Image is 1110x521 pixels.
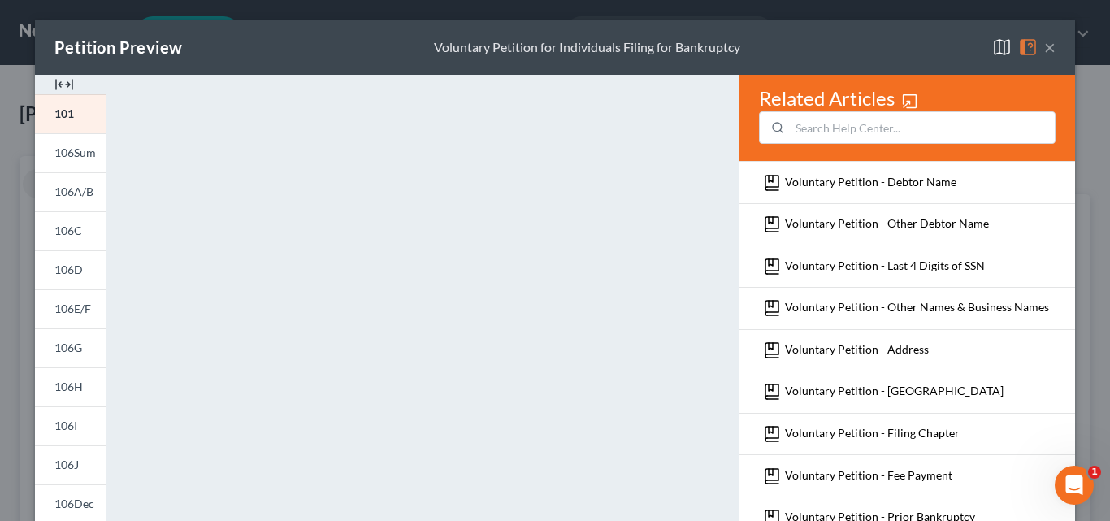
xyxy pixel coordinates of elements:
span: 101 [54,106,74,120]
a: Voluntary Petition - Last 4 Digits of SSN [785,258,985,271]
a: 106G [35,328,106,367]
a: 106E/F [35,289,106,328]
img: bookmark-d8b95cddfeeb9dcfe6df95d668e06c3718cdb82610f7277f55f957fa8d06439d.svg [762,382,782,402]
span: 106C [54,224,82,237]
a: 106D [35,250,106,289]
img: bookmark-d8b95cddfeeb9dcfe6df95d668e06c3718cdb82610f7277f55f957fa8d06439d.svg [762,215,782,234]
img: bookmark-d8b95cddfeeb9dcfe6df95d668e06c3718cdb82610f7277f55f957fa8d06439d.svg [762,341,782,360]
a: 106I [35,406,106,445]
div: Petition Preview [54,36,182,59]
a: 106J [35,445,106,484]
span: 106J [54,458,79,471]
a: 106A/B [35,172,106,211]
a: 106C [35,211,106,250]
img: map-close-ec6dd18eec5d97a3e4237cf27bb9247ecfb19e6a7ca4853eab1adfd70aa1fa45.svg [992,37,1012,57]
span: 106A/B [54,185,93,198]
span: 106Sum [54,145,96,159]
input: Search Help Center... [790,112,1055,143]
div: Voluntary Petition for Individuals Filing for Bankruptcy [434,38,740,57]
img: bookmark-d8b95cddfeeb9dcfe6df95d668e06c3718cdb82610f7277f55f957fa8d06439d.svg [762,257,782,276]
a: Voluntary Petition - Address [785,341,929,355]
img: bookmark-d8b95cddfeeb9dcfe6df95d668e06c3718cdb82610f7277f55f957fa8d06439d.svg [762,173,782,193]
a: 106Sum [35,133,106,172]
a: Voluntary Petition - Filing Chapter [785,426,960,440]
span: 106Dec [54,497,94,510]
a: Voluntary Petition - Other Names & Business Names [785,300,1049,314]
span: 106G [54,341,82,354]
span: 106I [54,419,77,432]
span: 106E/F [54,302,91,315]
span: 1 [1088,466,1101,479]
button: × [1044,37,1056,57]
a: Voluntary Petition - Other Debtor Name [785,216,989,230]
img: bookmark-d8b95cddfeeb9dcfe6df95d668e06c3718cdb82610f7277f55f957fa8d06439d.svg [762,298,782,318]
img: bookmark-d8b95cddfeeb9dcfe6df95d668e06c3718cdb82610f7277f55f957fa8d06439d.svg [762,424,782,444]
a: Voluntary Petition - [GEOGRAPHIC_DATA] [785,384,1004,397]
div: Related Articles [759,85,1056,144]
a: Voluntary Petition - Fee Payment [785,467,952,481]
iframe: Intercom live chat [1055,466,1094,505]
img: help-929042d80fb46781b6a95ecd2f4ae7e781844f733ab65a105b6463cab7210517.svg [1018,37,1038,57]
span: 106H [54,380,83,393]
span: 106D [54,263,83,276]
a: Voluntary Petition - Debtor Name [785,174,956,188]
img: white-open-in-window-96adbc8d7110ac3efd87f38b1cbe24e44e48a40d314e387177c9ab275be976ec.svg [901,93,918,110]
a: 106H [35,367,106,406]
a: 101 [35,94,106,133]
img: expand-e0f6d898513216a626fdd78e52531dac95497ffd26381d4c15ee2fc46db09dca.svg [54,75,74,94]
img: bookmark-d8b95cddfeeb9dcfe6df95d668e06c3718cdb82610f7277f55f957fa8d06439d.svg [762,467,782,486]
